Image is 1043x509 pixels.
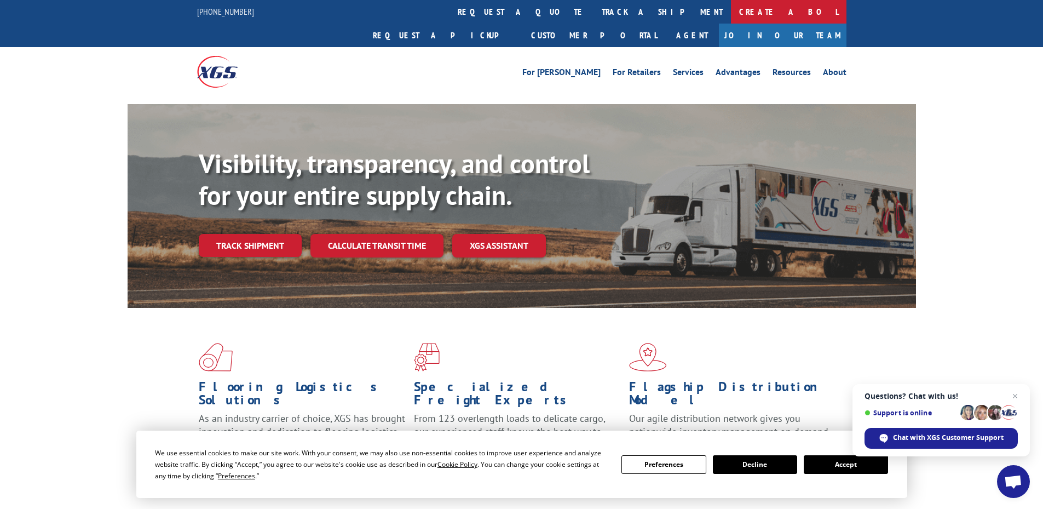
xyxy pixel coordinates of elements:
div: We use essential cookies to make our site work. With your consent, we may also use non-essential ... [155,447,608,482]
h1: Flooring Logistics Solutions [199,380,406,412]
span: Chat with XGS Customer Support [865,428,1018,449]
a: XGS ASSISTANT [452,234,546,258]
span: Cookie Policy [437,460,477,469]
a: Track shipment [199,234,302,257]
a: For [PERSON_NAME] [522,68,601,80]
img: xgs-icon-flagship-distribution-model-red [629,343,667,371]
a: Calculate transit time [310,234,443,258]
span: Chat with XGS Customer Support [893,433,1004,443]
div: Cookie Consent Prompt [136,431,907,498]
a: Customer Portal [523,24,665,47]
span: As an industry carrier of choice, XGS has brought innovation and dedication to flooring logistics... [199,412,405,451]
a: Services [673,68,704,80]
button: Accept [804,455,888,474]
a: For Retailers [613,68,661,80]
b: Visibility, transparency, and control for your entire supply chain. [199,146,590,212]
span: Questions? Chat with us! [865,392,1018,401]
span: Preferences [218,471,255,481]
a: Join Our Team [719,24,846,47]
p: From 123 overlength loads to delicate cargo, our experienced staff knows the best way to move you... [414,412,621,461]
h1: Specialized Freight Experts [414,380,621,412]
a: Advantages [716,68,760,80]
button: Preferences [621,455,706,474]
span: Support is online [865,409,956,417]
a: Open chat [997,465,1030,498]
a: Agent [665,24,719,47]
img: xgs-icon-focused-on-flooring-red [414,343,440,371]
a: Resources [773,68,811,80]
img: xgs-icon-total-supply-chain-intelligence-red [199,343,233,371]
span: Our agile distribution network gives you nationwide inventory management on demand. [629,412,831,438]
button: Decline [713,455,797,474]
a: About [823,68,846,80]
a: Request a pickup [365,24,523,47]
a: [PHONE_NUMBER] [197,6,254,17]
h1: Flagship Distribution Model [629,380,836,412]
